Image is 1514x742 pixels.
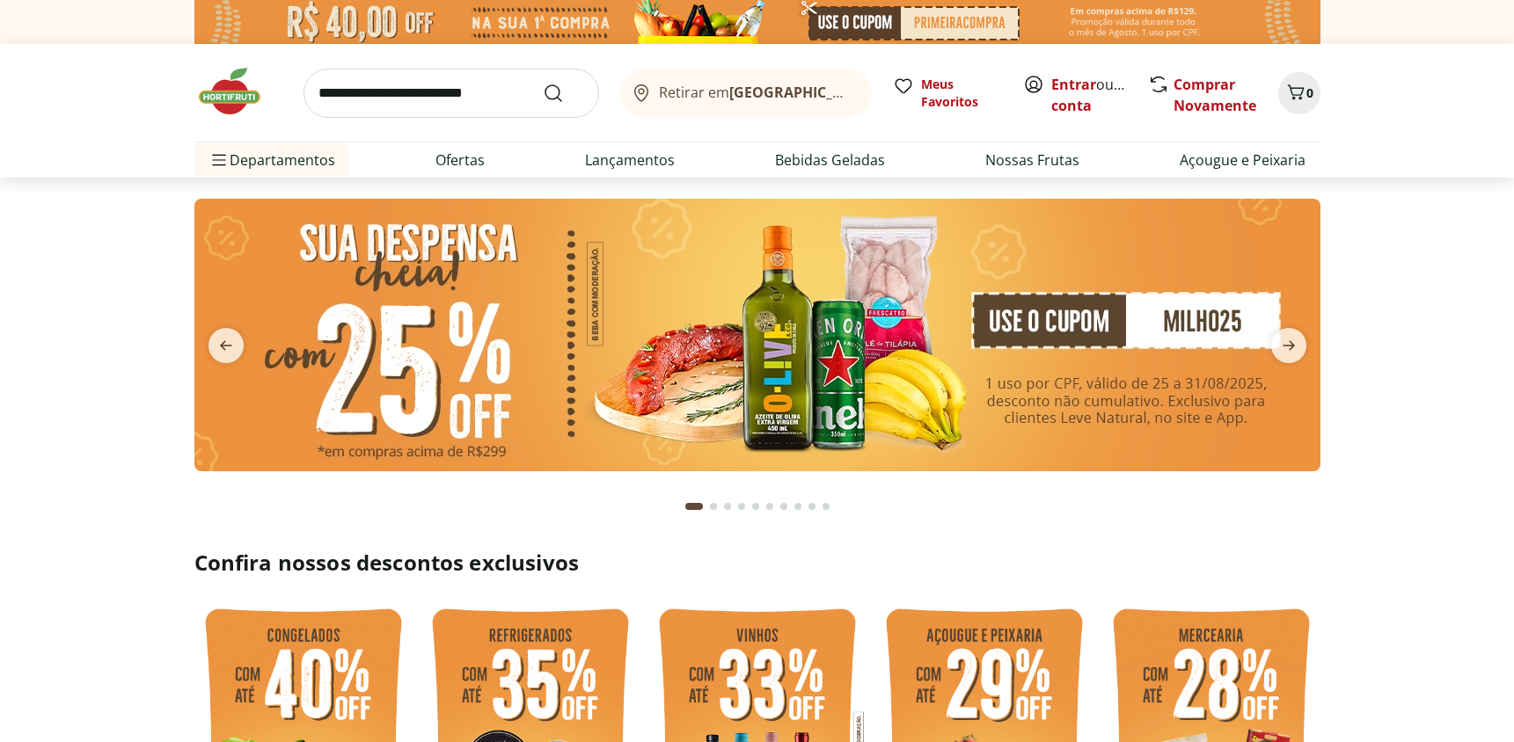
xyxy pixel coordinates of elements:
[1174,75,1256,115] a: Comprar Novamente
[1180,149,1306,171] a: Açougue e Peixaria
[763,485,777,527] button: Go to page 6 from fs-carousel
[208,139,230,181] button: Menu
[1051,75,1096,94] a: Entrar
[194,328,258,363] button: previous
[659,84,853,100] span: Retirar em
[1051,75,1148,115] a: Criar conta
[777,485,791,527] button: Go to page 7 from fs-carousel
[194,199,1320,471] img: cupom
[921,76,1002,111] span: Meus Favoritos
[1278,72,1320,114] button: Carrinho
[805,485,819,527] button: Go to page 9 from fs-carousel
[682,485,706,527] button: Current page from fs-carousel
[304,69,599,118] input: search
[985,149,1079,171] a: Nossas Frutas
[791,485,805,527] button: Go to page 8 from fs-carousel
[735,485,749,527] button: Go to page 4 from fs-carousel
[1257,328,1320,363] button: next
[620,69,872,118] button: Retirar em[GEOGRAPHIC_DATA]/[GEOGRAPHIC_DATA]
[720,485,735,527] button: Go to page 3 from fs-carousel
[194,65,282,118] img: Hortifruti
[194,549,1320,577] h2: Confira nossos descontos exclusivos
[775,149,885,171] a: Bebidas Geladas
[435,149,485,171] a: Ofertas
[1306,84,1313,101] span: 0
[543,83,585,104] button: Submit Search
[706,485,720,527] button: Go to page 2 from fs-carousel
[585,149,675,171] a: Lançamentos
[893,76,1002,111] a: Meus Favoritos
[729,83,1026,102] b: [GEOGRAPHIC_DATA]/[GEOGRAPHIC_DATA]
[208,139,335,181] span: Departamentos
[819,485,833,527] button: Go to page 10 from fs-carousel
[749,485,763,527] button: Go to page 5 from fs-carousel
[1051,74,1130,116] span: ou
